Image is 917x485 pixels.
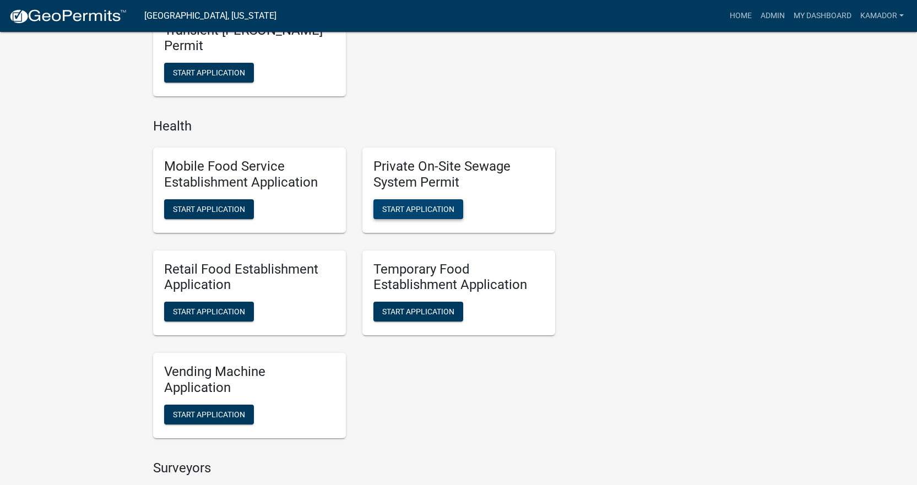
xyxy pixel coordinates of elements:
span: Start Application [173,307,245,316]
a: My Dashboard [789,6,856,26]
a: [GEOGRAPHIC_DATA], [US_STATE] [144,7,276,25]
h5: Temporary Food Establishment Application [373,261,544,293]
button: Start Application [373,199,463,219]
h5: Private On-Site Sewage System Permit [373,159,544,190]
span: Start Application [382,307,454,316]
button: Start Application [164,405,254,424]
a: Home [725,6,756,26]
h5: Mobile Food Service Establishment Application [164,159,335,190]
a: Admin [756,6,789,26]
span: Start Application [173,204,245,213]
button: Start Application [164,302,254,321]
button: Start Application [373,302,463,321]
span: Start Application [173,68,245,77]
h4: Surveyors [153,460,555,476]
button: Start Application [164,63,254,83]
h5: Retail Food Establishment Application [164,261,335,293]
h5: Transient [PERSON_NAME] Permit [164,23,335,55]
button: Start Application [164,199,254,219]
span: Start Application [173,410,245,418]
h4: Health [153,118,555,134]
span: Start Application [382,204,454,213]
h5: Vending Machine Application [164,364,335,396]
a: Kamador [856,6,908,26]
